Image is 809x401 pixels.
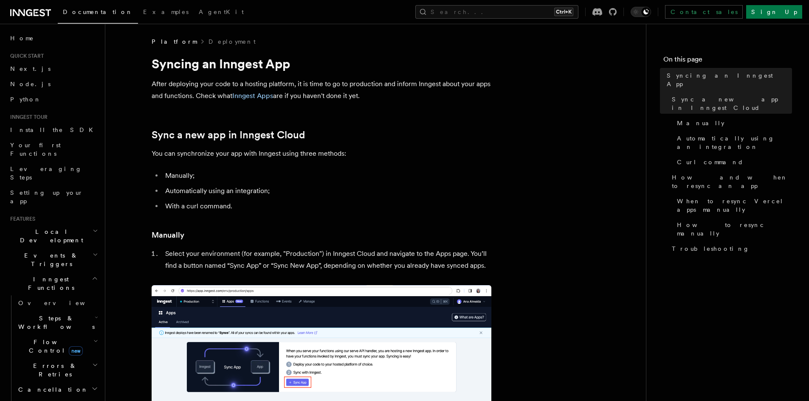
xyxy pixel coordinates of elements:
a: Examples [138,3,194,23]
a: Documentation [58,3,138,24]
span: When to resync Vercel apps manually [677,197,792,214]
button: Flow Controlnew [15,334,100,358]
span: Python [10,96,41,103]
span: Events & Triggers [7,251,93,268]
kbd: Ctrl+K [554,8,573,16]
span: Curl command [677,158,744,166]
a: Manually [674,115,792,131]
span: Inngest Functions [7,275,92,292]
span: Steps & Workflows [15,314,95,331]
a: Inngest Apps [232,92,273,100]
span: Manually [677,119,724,127]
p: You can synchronize your app with Inngest using three methods: [152,148,491,160]
a: Contact sales [665,5,743,19]
li: With a curl command. [163,200,491,212]
span: Sync a new app in Inngest Cloud [672,95,792,112]
a: Node.js [7,76,100,92]
a: How and when to resync an app [668,170,792,193]
a: Next.js [7,61,100,76]
a: How to resync manually [674,217,792,241]
span: Leveraging Steps [10,165,82,181]
span: Cancellation [15,385,88,394]
a: When to resync Vercel apps manually [674,193,792,217]
span: Platform [152,37,197,46]
span: AgentKit [199,8,244,15]
a: Syncing an Inngest App [663,68,792,92]
span: Troubleshooting [672,244,750,253]
span: Inngest tour [7,114,48,121]
li: Manually; [163,170,491,182]
a: Install the SDK [7,122,100,137]
span: Overview [18,300,106,306]
button: Toggle dark mode [631,7,651,17]
a: Curl command [674,154,792,170]
span: Next.js [10,65,51,72]
a: Home [7,31,100,46]
span: Documentation [63,8,133,15]
button: Events & Triggers [7,248,100,272]
a: Overview [15,295,100,311]
span: Automatically using an integration [677,134,792,151]
p: After deploying your code to a hosting platform, it is time to go to production and inform Innges... [152,78,491,102]
span: Local Development [7,227,93,244]
a: AgentKit [194,3,249,23]
a: Sync a new app in Inngest Cloud [668,92,792,115]
a: Sign Up [746,5,802,19]
span: Home [10,34,34,42]
button: Local Development [7,224,100,248]
li: Automatically using an integration; [163,185,491,197]
a: Your first Functions [7,137,100,161]
span: Your first Functions [10,142,61,157]
a: Troubleshooting [668,241,792,256]
span: Features [7,216,35,222]
a: Leveraging Steps [7,161,100,185]
a: Manually [152,229,184,241]
span: new [69,346,83,356]
a: Deployment [209,37,256,46]
span: Quick start [7,53,44,59]
span: Install the SDK [10,126,98,133]
span: Errors & Retries [15,362,92,379]
button: Inngest Functions [7,272,100,295]
a: Automatically using an integration [674,131,792,154]
button: Errors & Retries [15,358,100,382]
span: Setting up your app [10,189,83,205]
span: Node.js [10,81,51,87]
a: Setting up your app [7,185,100,209]
button: Search...Ctrl+K [415,5,578,19]
a: Python [7,92,100,107]
span: Examples [143,8,189,15]
li: Select your environment (for example, "Production") in Inngest Cloud and navigate to the Apps pag... [163,248,491,272]
h1: Syncing an Inngest App [152,56,491,71]
a: Sync a new app in Inngest Cloud [152,129,305,141]
span: How to resync manually [677,221,792,238]
span: Syncing an Inngest App [667,71,792,88]
button: Steps & Workflows [15,311,100,334]
h4: On this page [663,54,792,68]
button: Cancellation [15,382,100,397]
span: Flow Control [15,338,93,355]
span: How and when to resync an app [672,173,792,190]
